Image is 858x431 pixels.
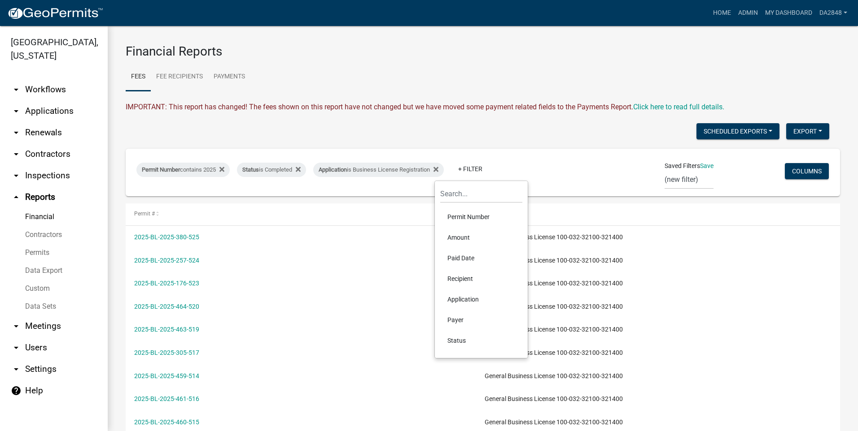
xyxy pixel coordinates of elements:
li: Paid Date [440,248,522,268]
i: arrow_drop_down [11,106,22,116]
div: is Completed [237,163,306,177]
i: arrow_drop_down [11,364,22,375]
a: 2025-BL-2025-461-516 [134,395,199,402]
a: 2025-BL-2025-463-519 [134,326,199,333]
a: 2025-BL-2025-460-515 [134,418,199,426]
h3: Financial Reports [126,44,840,59]
span: General Business License 100-032-32100-321400 [485,372,623,379]
i: arrow_drop_down [11,149,22,159]
div: contains 2025 [136,163,230,177]
li: Payer [440,310,522,330]
i: help [11,385,22,396]
button: Export [786,123,829,139]
span: Permit # [134,211,155,217]
button: Scheduled Exports [696,123,779,139]
a: Payments [208,63,250,91]
span: General Business License 100-032-32100-321400 [485,303,623,310]
a: 2025-BL-2025-459-514 [134,372,199,379]
li: Application [440,289,522,310]
span: General Business License 100-032-32100-321400 [485,349,623,356]
span: General Business License 100-032-32100-321400 [485,418,623,426]
li: Recipient [440,268,522,289]
i: arrow_drop_down [11,127,22,138]
span: General Business License 100-032-32100-321400 [485,233,623,241]
span: Application [319,166,347,173]
a: da2848 [816,4,851,22]
div: IMPORTANT: This report has changed! The fees shown on this report have not changed but we have mo... [126,102,840,112]
a: Save [700,162,714,169]
a: Fee Recipients [151,63,208,91]
i: arrow_drop_down [11,170,22,181]
span: General Business License 100-032-32100-321400 [485,326,623,333]
a: 2025-BL-2025-464-520 [134,303,199,310]
span: General Business License 100-032-32100-321400 [485,395,623,402]
span: Permit Number [142,166,180,173]
a: 2025-BL-2025-380-525 [134,233,199,241]
a: 2025-BL-2025-305-517 [134,349,199,356]
span: General Business License 100-032-32100-321400 [485,280,623,287]
a: Admin [735,4,762,22]
i: arrow_drop_down [11,321,22,332]
div: is Business License Registration [313,163,444,177]
span: Saved Filters [665,161,700,171]
span: General Business License 100-032-32100-321400 [485,257,623,264]
a: 2025-BL-2025-176-523 [134,280,199,287]
span: Status [242,166,259,173]
li: Status [440,330,522,351]
a: 2025-BL-2025-257-524 [134,257,199,264]
a: Click here to read full details. [633,103,724,111]
a: Fees [126,63,151,91]
a: My Dashboard [762,4,816,22]
button: Columns [785,163,829,179]
datatable-header-cell: Permit # [126,203,476,225]
a: Home [709,4,735,22]
datatable-header-cell: Recipient [476,203,827,225]
i: arrow_drop_up [11,192,22,203]
input: Search... [440,185,522,203]
i: arrow_drop_down [11,342,22,353]
li: Amount [440,227,522,248]
li: Permit Number [440,207,522,227]
i: arrow_drop_down [11,84,22,95]
a: + Filter [451,161,490,177]
wm-modal-confirm: Upcoming Changes to Daily Fees Report [633,103,724,111]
